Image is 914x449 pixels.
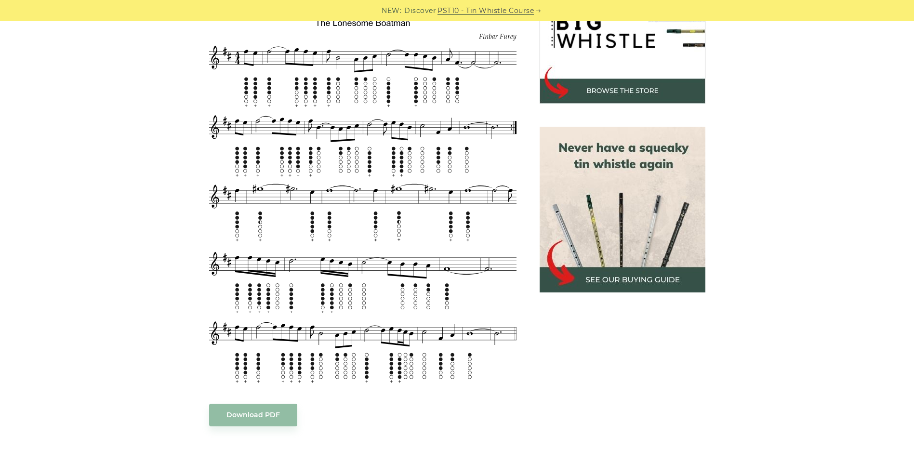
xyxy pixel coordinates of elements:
img: Lonesome Boatman Tin Whistle Tab & Sheet Music [209,18,517,384]
span: Discover [404,5,436,16]
a: PST10 - Tin Whistle Course [437,5,534,16]
img: tin whistle buying guide [540,127,705,292]
a: Download PDF [209,404,297,426]
span: NEW: [382,5,401,16]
